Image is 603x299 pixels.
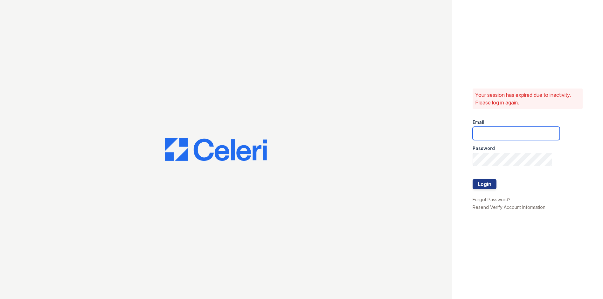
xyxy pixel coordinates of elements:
label: Email [473,119,484,125]
button: Login [473,179,496,189]
p: Your session has expired due to inactivity. Please log in again. [475,91,580,106]
a: Forgot Password? [473,197,510,202]
a: Resend Verify Account Information [473,204,545,210]
label: Password [473,145,495,152]
img: CE_Logo_Blue-a8612792a0a2168367f1c8372b55b34899dd931a85d93a1a3d3e32e68fde9ad4.png [165,138,267,161]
